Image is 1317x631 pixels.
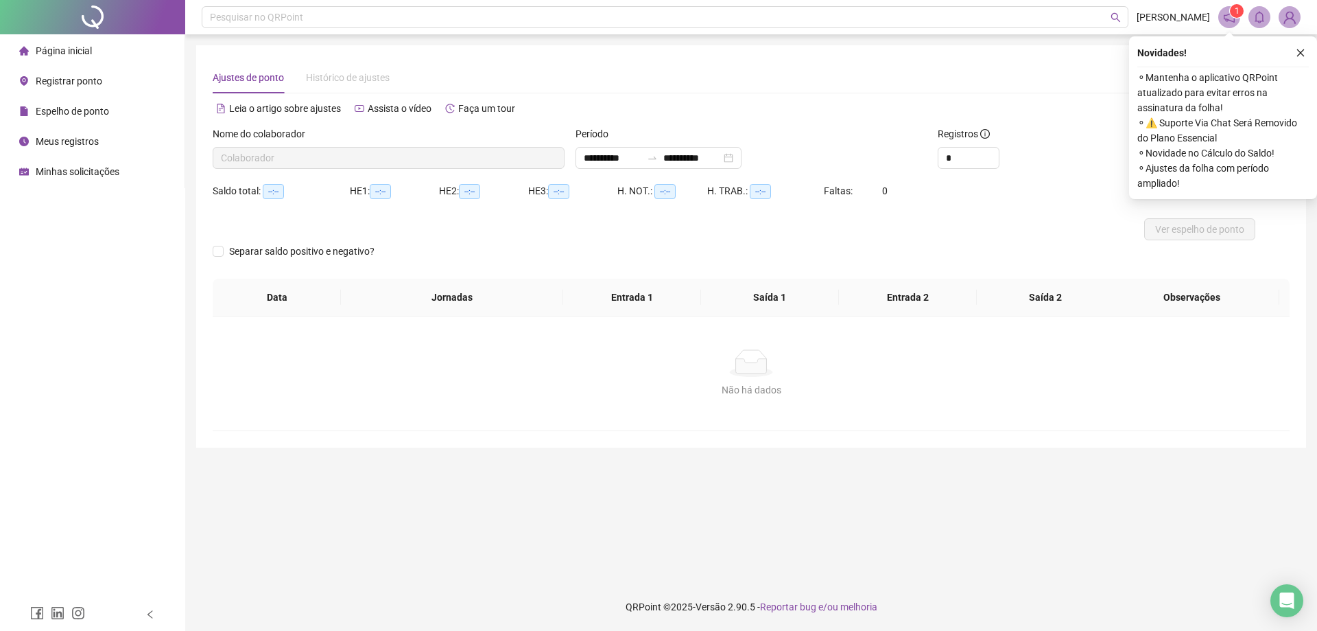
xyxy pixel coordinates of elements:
[647,152,658,163] span: to
[1235,6,1239,16] span: 1
[938,126,990,141] span: Registros
[213,126,314,141] label: Nome do colaborador
[350,183,439,199] div: HE 1:
[824,185,855,196] span: Faltas:
[445,104,455,113] span: history
[263,184,284,199] span: --:--
[1296,48,1305,58] span: close
[229,382,1273,398] div: Não há dados
[1223,11,1235,23] span: notification
[341,279,563,317] th: Jornadas
[750,184,771,199] span: --:--
[760,601,877,612] span: Reportar bug e/ou melhoria
[654,184,676,199] span: --:--
[306,72,390,83] span: Histórico de ajustes
[1144,218,1255,240] button: Ver espelho de ponto
[19,137,29,146] span: clock-circle
[36,166,119,177] span: Minhas solicitações
[71,606,85,620] span: instagram
[1111,12,1121,23] span: search
[576,126,617,141] label: Período
[647,152,658,163] span: swap-right
[216,104,226,113] span: file-text
[368,103,431,114] span: Assista o vídeo
[839,279,977,317] th: Entrada 2
[355,104,364,113] span: youtube
[1137,70,1309,115] span: ⚬ Mantenha o aplicativo QRPoint atualizado para evitar erros na assinatura da folha!
[30,606,44,620] span: facebook
[548,184,569,199] span: --:--
[617,183,707,199] div: H. NOT.:
[1279,7,1300,27] img: 70686
[213,183,350,199] div: Saldo total:
[36,76,102,87] span: Registrar ponto
[1137,10,1210,25] span: [PERSON_NAME]
[459,184,480,199] span: --:--
[563,279,701,317] th: Entrada 1
[145,610,155,619] span: left
[224,244,380,259] span: Separar saldo positivo e negativo?
[213,72,284,83] span: Ajustes de ponto
[229,103,341,114] span: Leia o artigo sobre ajustes
[980,129,990,139] span: info-circle
[701,279,839,317] th: Saída 1
[882,185,888,196] span: 0
[1137,115,1309,146] span: ⚬ ⚠️ Suporte Via Chat Será Removido do Plano Essencial
[19,167,29,176] span: schedule
[1270,584,1303,617] div: Open Intercom Messenger
[213,279,341,317] th: Data
[458,103,515,114] span: Faça um tour
[707,183,824,199] div: H. TRAB.:
[977,279,1115,317] th: Saída 2
[36,106,109,117] span: Espelho de ponto
[370,184,391,199] span: --:--
[439,183,528,199] div: HE 2:
[185,583,1317,631] footer: QRPoint © 2025 - 2.90.5 -
[51,606,64,620] span: linkedin
[1137,161,1309,191] span: ⚬ Ajustes da folha com período ampliado!
[1137,45,1187,60] span: Novidades !
[528,183,617,199] div: HE 3:
[1253,11,1266,23] span: bell
[1137,146,1309,161] span: ⚬ Novidade no Cálculo do Saldo!
[1104,279,1279,317] th: Observações
[19,106,29,116] span: file
[1230,4,1244,18] sup: 1
[1115,290,1268,305] span: Observações
[19,46,29,56] span: home
[19,76,29,86] span: environment
[696,601,726,612] span: Versão
[36,136,99,147] span: Meus registros
[36,45,92,56] span: Página inicial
